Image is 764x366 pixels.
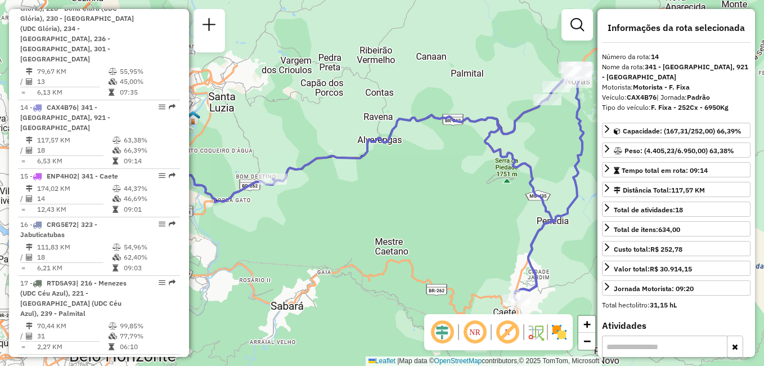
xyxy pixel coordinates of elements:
[37,87,109,97] td: 6,13 KM
[169,279,176,286] em: Rota exportada
[109,78,117,85] i: % de utilização da cubagem
[113,147,121,154] i: % de utilização da cubagem
[26,244,33,251] i: Distância Total
[113,195,121,202] i: % de utilização da cubagem
[602,320,750,331] h4: Atividades
[651,52,659,61] strong: 14
[26,68,33,75] i: Distância Total
[113,185,121,192] i: % de utilização do peso
[434,357,482,365] a: OpenStreetMap
[26,254,33,261] i: Total de Atividades
[37,145,113,155] td: 18
[602,182,750,197] a: Distância Total:117,57 KM
[566,14,588,36] a: Exibir filtros
[37,331,109,341] td: 31
[37,342,109,352] td: 2,27 KM
[20,220,97,239] span: | 323 - Jabuticatubas
[657,93,710,101] span: | Jornada:
[650,301,677,309] strong: 31,15 hL
[368,357,396,365] a: Leaflet
[602,142,750,158] a: Peso: (4.405,23/6.950,00) 63,38%
[602,123,750,138] a: Capacidade: (167,31/252,00) 66,39%
[602,300,750,310] div: Total hectolitro:
[20,145,26,155] td: /
[602,162,750,177] a: Tempo total em rota: 09:14
[20,103,110,132] span: 14 -
[671,186,705,194] span: 117,57 KM
[527,323,545,341] img: Fluxo de ruas
[26,195,33,202] i: Total de Atividades
[20,342,26,352] td: =
[583,317,591,331] span: +
[26,78,33,85] i: Total de Atividades
[614,206,683,214] span: Total de atividades:
[37,204,113,215] td: 12,43 KM
[614,244,682,255] div: Custo total:
[20,77,26,87] td: /
[623,127,741,135] span: Capacidade: (167,31/252,00) 66,39%
[602,92,750,102] div: Veículo:
[578,316,595,333] a: Zoom in
[602,63,748,81] strong: 341 - [GEOGRAPHIC_DATA], 921 - [GEOGRAPHIC_DATA]
[627,93,657,101] strong: CAX4B76
[159,104,165,110] em: Opções
[124,263,178,273] td: 09:03
[37,77,109,87] td: 13
[602,102,750,113] div: Tipo do veículo:
[159,172,165,179] em: Opções
[20,252,26,262] td: /
[47,103,77,111] span: CAX4B76
[113,254,121,261] i: % de utilização da cubagem
[159,221,165,227] em: Opções
[429,319,456,346] span: Ocultar deslocamento
[20,172,118,180] span: 15 -
[120,87,178,97] td: 07:35
[622,166,708,175] span: Tempo total em rota: 09:14
[602,241,750,256] a: Custo total:R$ 252,78
[675,206,683,214] strong: 18
[37,242,113,252] td: 111,83 KM
[113,265,118,271] i: Tempo total em rota
[20,279,127,318] span: | 216 - Menezes (UDC Céu Azul), 221 - [GEOGRAPHIC_DATA] (UDC Céu Azul), 239 - Palmital
[26,333,33,340] i: Total de Atividades
[26,137,33,144] i: Distância Total
[602,202,750,217] a: Total de atividades:18
[658,225,680,234] strong: 634,00
[113,244,121,251] i: % de utilização do peso
[124,204,178,215] td: 09:01
[602,221,750,236] a: Total de itens:634,00
[602,280,750,296] a: Jornada Motorista: 09:20
[602,62,750,82] div: Nome da rota:
[109,68,117,75] i: % de utilização do peso
[113,206,118,213] i: Tempo total em rota
[169,104,176,110] em: Rota exportada
[550,323,568,341] img: Exibir/Ocultar setores
[614,225,680,235] div: Total de itens:
[687,93,710,101] strong: Padrão
[47,172,77,180] span: ENP4H02
[651,103,729,111] strong: F. Fixa - 252Cx - 6950Kg
[124,184,178,194] td: 44,37%
[120,331,178,341] td: 77,79%
[602,52,750,62] div: Número da rota:
[37,184,113,194] td: 174,02 KM
[650,245,682,253] strong: R$ 252,78
[366,356,602,366] div: Map data © contributors,© 2025 TomTom, Microsoft
[159,279,165,286] em: Opções
[77,172,118,180] span: | 341 - Caete
[650,265,692,273] strong: R$ 30.914,15
[578,333,595,350] a: Zoom out
[583,334,591,348] span: −
[614,185,705,195] div: Distância Total:
[20,194,26,204] td: /
[109,343,114,350] i: Tempo total em rota
[109,333,117,340] i: % de utilização da cubagem
[37,252,113,262] td: 18
[633,83,690,91] strong: Motorista - F. Fixa
[602,261,750,276] a: Valor total:R$ 30.914,15
[461,319,488,346] span: Ocultar NR
[20,204,26,215] td: =
[602,23,750,33] h4: Informações da rota selecionada
[120,321,178,331] td: 99,85%
[26,147,33,154] i: Total de Atividades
